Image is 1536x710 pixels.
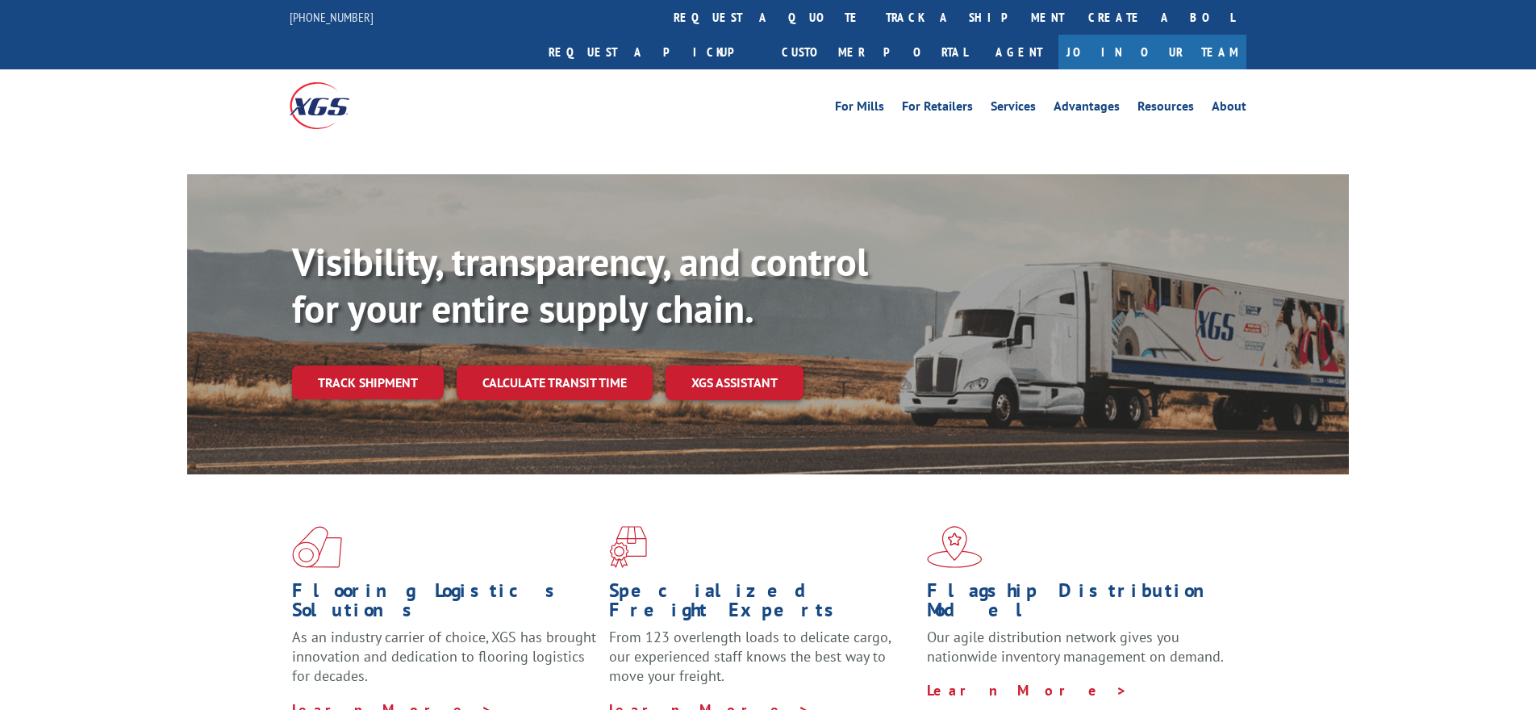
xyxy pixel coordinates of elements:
[1212,100,1246,118] a: About
[292,581,597,628] h1: Flooring Logistics Solutions
[927,526,983,568] img: xgs-icon-flagship-distribution-model-red
[991,100,1036,118] a: Services
[536,35,770,69] a: Request a pickup
[979,35,1058,69] a: Agent
[927,681,1128,700] a: Learn More >
[1054,100,1120,118] a: Advantages
[609,628,914,700] p: From 123 overlength loads to delicate cargo, our experienced staff knows the best way to move you...
[609,526,647,568] img: xgs-icon-focused-on-flooring-red
[927,628,1224,666] span: Our agile distribution network gives you nationwide inventory management on demand.
[292,628,596,685] span: As an industry carrier of choice, XGS has brought innovation and dedication to flooring logistics...
[1058,35,1246,69] a: Join Our Team
[457,365,653,400] a: Calculate transit time
[1137,100,1194,118] a: Resources
[292,526,342,568] img: xgs-icon-total-supply-chain-intelligence-red
[666,365,803,400] a: XGS ASSISTANT
[290,9,374,25] a: [PHONE_NUMBER]
[835,100,884,118] a: For Mills
[927,581,1232,628] h1: Flagship Distribution Model
[902,100,973,118] a: For Retailers
[770,35,979,69] a: Customer Portal
[292,365,444,399] a: Track shipment
[609,581,914,628] h1: Specialized Freight Experts
[292,236,868,333] b: Visibility, transparency, and control for your entire supply chain.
